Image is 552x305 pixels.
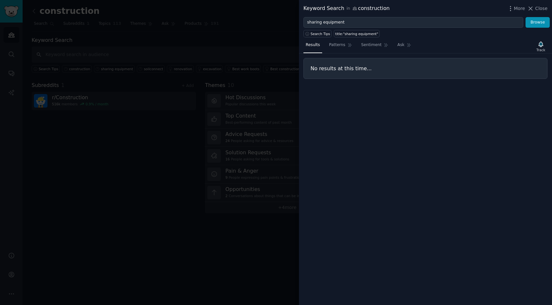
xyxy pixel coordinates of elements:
[346,6,350,12] span: in
[361,42,382,48] span: Sentiment
[514,5,525,12] span: More
[329,42,345,48] span: Patterns
[311,32,330,36] span: Search Tips
[303,30,332,37] button: Search Tips
[303,40,322,53] a: Results
[303,5,390,13] div: Keyword Search construction
[397,42,404,48] span: Ask
[534,40,547,53] button: Track
[537,48,545,52] div: Track
[507,5,525,12] button: More
[311,65,540,72] h3: No results at this time...
[526,17,550,28] button: Browse
[303,17,523,28] input: Try a keyword related to your business
[335,32,378,36] div: title:"sharing equipment"
[535,5,547,12] span: Close
[327,40,354,53] a: Patterns
[395,40,414,53] a: Ask
[359,40,391,53] a: Sentiment
[527,5,547,12] button: Close
[306,42,320,48] span: Results
[334,30,380,37] a: title:"sharing equipment"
